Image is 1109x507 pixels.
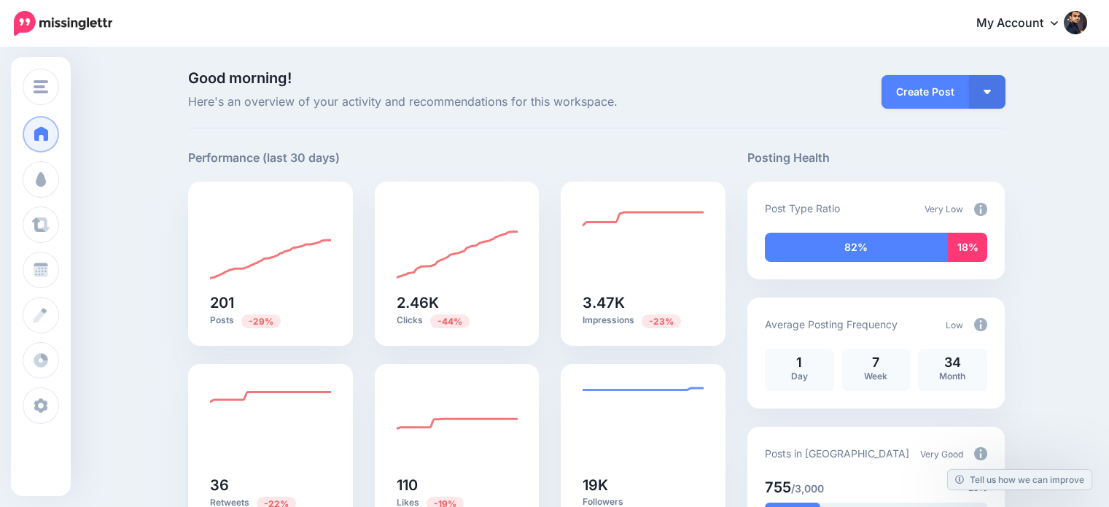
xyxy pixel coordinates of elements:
[882,75,969,109] a: Create Post
[397,478,518,492] h5: 110
[397,314,518,328] p: Clicks
[948,233,987,262] div: 18% of your posts in the last 30 days have been from Curated content
[397,295,518,310] h5: 2.46K
[765,233,948,262] div: 82% of your posts in the last 30 days have been from Drip Campaigns
[765,445,909,462] p: Posts in [GEOGRAPHIC_DATA]
[920,449,963,460] span: Very Good
[984,90,991,94] img: arrow-down-white.png
[188,69,292,87] span: Good morning!
[583,478,704,492] h5: 19K
[765,200,840,217] p: Post Type Ratio
[849,356,903,369] p: 7
[925,204,963,214] span: Very Low
[791,371,808,382] span: Day
[974,203,987,216] img: info-circle-grey.png
[765,479,791,496] span: 755
[974,447,987,460] img: info-circle-grey.png
[642,314,681,328] span: Previous period: 4.51K
[210,478,331,492] h5: 36
[946,320,963,330] span: Low
[948,470,1092,489] a: Tell us how we can improve
[14,11,112,36] img: Missinglettr
[583,295,704,310] h5: 3.47K
[188,93,725,112] span: Here's an overview of your activity and recommendations for this workspace.
[34,80,48,93] img: menu.png
[962,6,1087,42] a: My Account
[430,314,470,328] span: Previous period: 4.36K
[925,356,980,369] p: 34
[791,482,824,495] span: /3,000
[241,314,281,328] span: Previous period: 282
[210,314,331,328] p: Posts
[974,318,987,331] img: info-circle-grey.png
[747,149,1005,167] h5: Posting Health
[939,371,965,382] span: Month
[188,149,340,167] h5: Performance (last 30 days)
[772,356,827,369] p: 1
[210,295,331,310] h5: 201
[765,316,898,333] p: Average Posting Frequency
[864,371,887,382] span: Week
[583,314,704,328] p: Impressions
